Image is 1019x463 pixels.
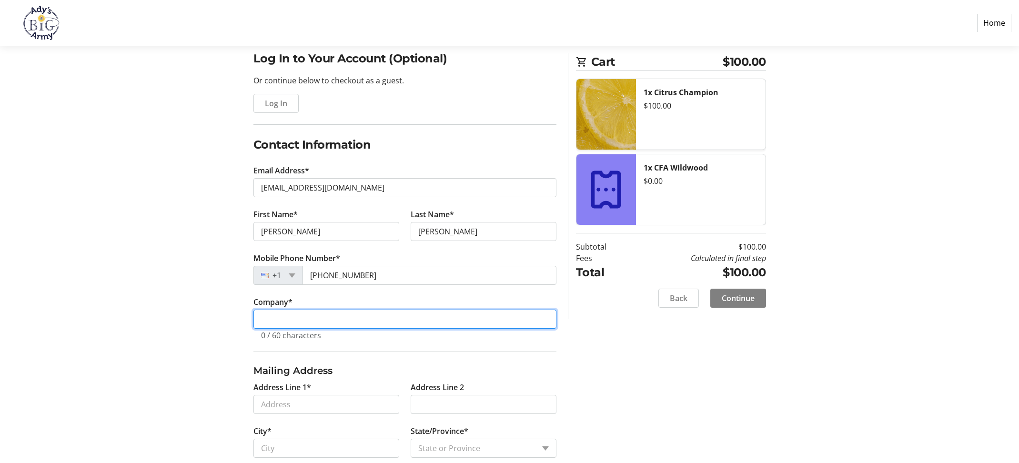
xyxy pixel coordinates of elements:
[253,296,293,308] label: Company *
[658,289,699,308] button: Back
[253,439,399,458] input: City
[644,162,708,173] strong: 1x CFA Wildwood
[631,252,766,264] td: Calculated in final step
[576,264,631,281] td: Total
[631,241,766,252] td: $100.00
[253,165,309,176] label: Email Address*
[253,252,340,264] label: Mobile Phone Number*
[722,292,755,304] span: Continue
[253,382,311,393] label: Address Line 1*
[710,289,766,308] button: Continue
[576,252,631,264] td: Fees
[253,363,556,378] h3: Mailing Address
[576,241,631,252] td: Subtotal
[261,330,321,341] tr-character-limit: 0 / 60 characters
[644,100,758,111] div: $100.00
[591,53,723,70] span: Cart
[253,136,556,153] h2: Contact Information
[8,4,75,42] img: Ady's BiG Army's Logo
[576,79,636,150] img: Citrus Champion
[253,395,399,414] input: Address
[977,14,1011,32] a: Home
[253,75,556,86] p: Or continue below to checkout as a guest.
[644,175,758,187] div: $0.00
[303,266,556,285] input: (201) 555-0123
[411,425,468,437] label: State/Province*
[631,264,766,281] td: $100.00
[644,87,718,98] strong: 1x Citrus Champion
[253,425,272,437] label: City*
[723,53,766,70] span: $100.00
[265,98,287,109] span: Log In
[411,209,454,220] label: Last Name*
[253,50,556,67] h2: Log In to Your Account (Optional)
[253,94,299,113] button: Log In
[670,292,687,304] span: Back
[253,209,298,220] label: First Name*
[411,382,464,393] label: Address Line 2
